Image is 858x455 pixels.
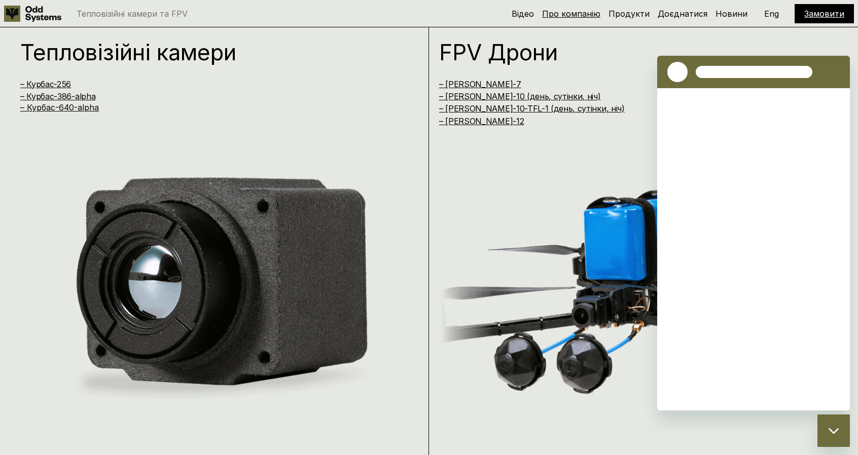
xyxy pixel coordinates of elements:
a: – [PERSON_NAME]-10 (день, сутінки, ніч) [439,91,601,101]
a: Про компанію [542,9,600,19]
a: – Курбас-256 [20,79,71,89]
a: – [PERSON_NAME]-10-TFL-1 (день, сутінки, ніч) [439,103,625,113]
a: – Курбас-640-alpha [20,102,99,112]
a: – Курбас-386-alpha [20,91,95,101]
iframe: Вікно повідомлень [657,56,850,410]
p: Eng [764,10,779,18]
h1: FPV Дрони [439,41,814,63]
a: Замовити [804,9,844,19]
iframe: Кнопка для запуску вікна повідомлень [817,414,850,447]
a: Доєднатися [658,9,707,19]
p: Тепловізійні камери та FPV [77,10,188,18]
a: – [PERSON_NAME]-7 [439,79,521,89]
a: Новини [716,9,747,19]
a: Продукти [609,9,650,19]
a: – [PERSON_NAME]-12 [439,116,524,126]
h1: Тепловізійні камери [20,41,395,63]
a: Відео [512,9,534,19]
